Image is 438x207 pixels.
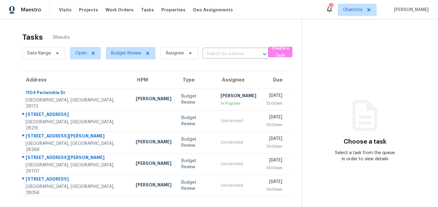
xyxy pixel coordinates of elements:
div: Budget Review [181,158,211,170]
div: [GEOGRAPHIC_DATA], [GEOGRAPHIC_DATA], 28269 [26,141,126,153]
span: Create a Task [271,45,289,59]
div: [DATE] [266,93,282,100]
h2: Tasks [22,34,43,40]
input: Search by address [203,49,251,59]
div: [DATE] [266,114,282,122]
span: Work Orders [105,7,134,13]
span: 5 Results [53,34,70,41]
div: [GEOGRAPHIC_DATA], [GEOGRAPHIC_DATA], 29707 [26,162,126,174]
div: In Progress [221,100,256,106]
div: Budget Review [181,93,211,105]
th: HPM [131,71,176,89]
button: Open [260,50,269,58]
div: Budget Review [181,179,211,192]
div: [PERSON_NAME] [136,96,171,103]
span: Projects [79,7,98,13]
div: Unclaimed [221,118,256,124]
div: Budget Review [181,136,211,149]
div: Budget Review [181,115,211,127]
div: [GEOGRAPHIC_DATA], [GEOGRAPHIC_DATA], 28056 [26,184,126,196]
span: Open [75,50,87,56]
th: Address [20,71,131,89]
div: [PERSON_NAME] [221,93,256,100]
div: [DATE] [266,136,282,143]
span: Tasks [141,8,154,12]
div: 44 [329,4,333,10]
div: 12:00am [266,186,282,193]
div: Select a task from the queue in order to view details [333,150,397,162]
th: Due [261,71,292,89]
div: [STREET_ADDRESS][PERSON_NAME] [26,154,126,162]
div: [DATE] [266,179,282,186]
h3: Choose a task [344,139,386,145]
div: [DATE] [266,157,282,165]
div: 12:00am [266,100,282,106]
div: 12:00am [266,122,282,128]
span: Budget Review [111,50,141,56]
span: Date Range [27,50,51,56]
span: Geo Assignments [193,7,233,13]
button: Create a Task [268,47,292,57]
span: [PERSON_NAME] [391,7,429,13]
div: [STREET_ADDRESS] [26,176,126,184]
div: [GEOGRAPHIC_DATA], [GEOGRAPHIC_DATA], 28215 [26,119,126,131]
div: Unclaimed [221,139,256,145]
div: [GEOGRAPHIC_DATA], [GEOGRAPHIC_DATA], 28173 [26,97,126,109]
span: Visits [59,7,72,13]
div: [STREET_ADDRESS][PERSON_NAME] [26,133,126,141]
span: Assignee [166,50,184,56]
div: [PERSON_NAME] [136,182,171,189]
span: Charlotte [343,7,362,13]
span: Maestro [21,7,41,13]
span: Properties [161,7,185,13]
div: 12:00am [266,165,282,171]
div: 12:00am [266,143,282,149]
div: Unclaimed [221,161,256,167]
th: Type [176,71,216,89]
div: [PERSON_NAME] [136,160,171,168]
th: Assignee [216,71,261,89]
div: [PERSON_NAME] [136,139,171,146]
div: [STREET_ADDRESS] [26,111,126,119]
div: Unclaimed [221,182,256,189]
div: 1104 Periwinkle Dr [26,90,126,97]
